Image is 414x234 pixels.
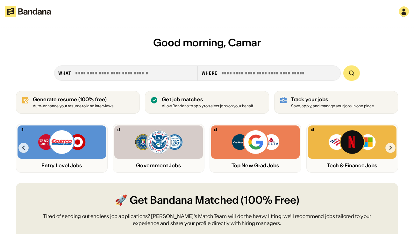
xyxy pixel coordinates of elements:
div: what [58,70,71,76]
img: Bandana logo [311,128,314,131]
div: Generate resume [33,96,113,102]
a: Track your jobs Save, apply, and manage your jobs in one place [274,91,398,114]
div: Auto-enhance your resume to land interviews [33,104,113,108]
div: Allow Bandana to apply to select jobs on your behalf [162,104,253,108]
span: 🚀 Get Bandana Matched [115,193,239,208]
a: Bandana logoTrader Joe’s, Costco, Target logosEntry Level Jobs [16,124,108,173]
div: Tech & Finance Jobs [308,162,396,169]
div: Entry Level Jobs [18,162,106,169]
a: Bandana logoBank of America, Netflix, Microsoft logosTech & Finance Jobs [306,124,398,173]
img: Bandana logotype [5,6,51,17]
div: Top New Grad Jobs [211,162,300,169]
div: Where [202,70,218,76]
div: Tired of sending out endless job applications? [PERSON_NAME]’s Match Team will do the heavy lifti... [31,213,383,227]
span: (100% free) [78,96,107,102]
img: Bank of America, Netflix, Microsoft logos [328,129,376,155]
div: Government Jobs [114,162,203,169]
img: Right Arrow [385,143,396,153]
img: Bandana logo [118,128,120,131]
span: Good morning, Camar [153,36,261,49]
a: Bandana logoCapital One, Google, Delta logosTop New Grad Jobs [210,124,301,173]
a: Get job matches Allow Bandana to apply to select jobs on your behalf [145,91,269,114]
img: Left Arrow [18,143,29,153]
div: Get job matches [162,96,253,102]
a: Bandana logoFBI, DHS, MWRD logosGovernment Jobs [113,124,204,173]
div: Track your jobs [291,96,374,102]
img: Bandana logo [214,128,217,131]
span: (100% Free) [241,193,299,208]
a: Generate resume (100% free)Auto-enhance your resume to land interviews [16,91,140,114]
img: Capital One, Google, Delta logos [231,129,280,155]
img: FBI, DHS, MWRD logos [134,129,183,155]
img: Trader Joe’s, Costco, Target logos [38,129,86,155]
div: Save, apply, and manage your jobs in one place [291,104,374,108]
img: Bandana logo [21,128,23,131]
